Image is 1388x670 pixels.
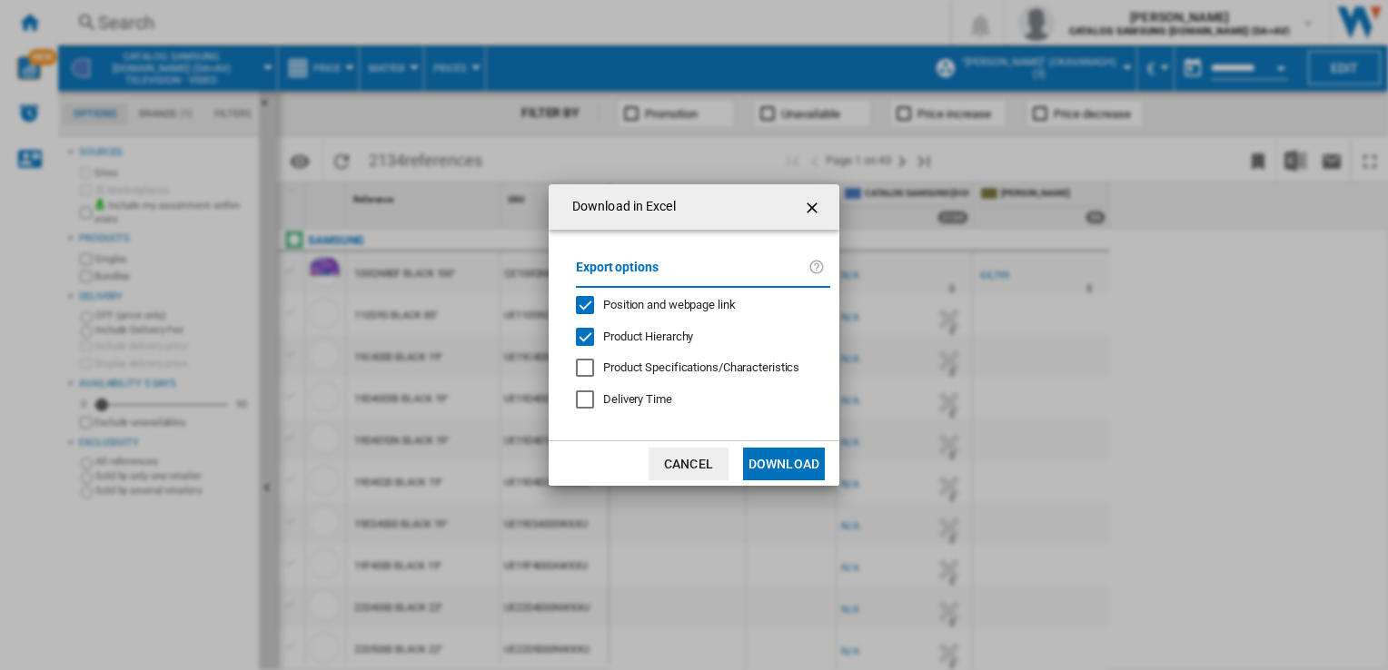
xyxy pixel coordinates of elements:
md-checkbox: Product Hierarchy [576,328,816,345]
button: getI18NText('BUTTONS.CLOSE_DIALOG') [796,189,832,225]
span: Product Hierarchy [603,330,693,343]
ng-md-icon: getI18NText('BUTTONS.CLOSE_DIALOG') [803,197,825,219]
span: Delivery Time [603,392,672,406]
button: Download [743,448,825,480]
span: Product Specifications/Characteristics [603,360,799,374]
button: Cancel [649,448,729,480]
label: Export options [576,257,808,291]
md-checkbox: Delivery Time [576,391,830,409]
h4: Download in Excel [563,198,676,216]
md-checkbox: Position and webpage link [576,297,816,314]
div: Only applies to Category View [603,360,799,376]
span: Position and webpage link [603,298,736,311]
